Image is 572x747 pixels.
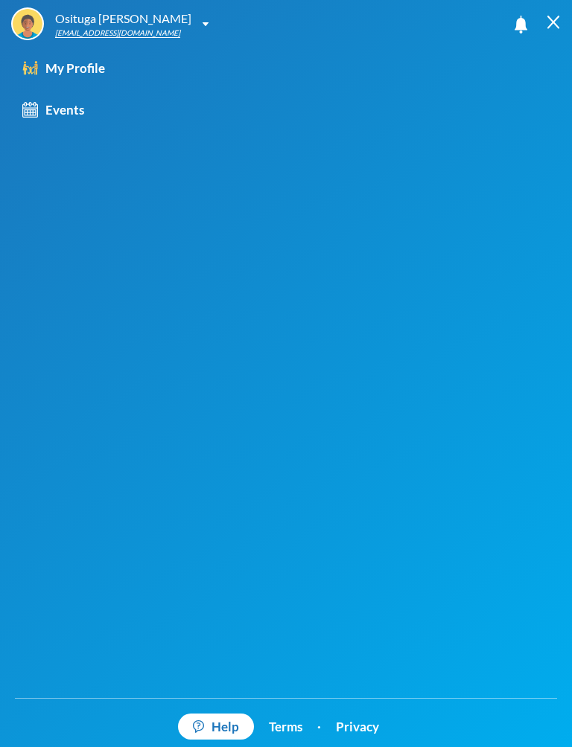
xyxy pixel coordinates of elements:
[178,714,254,740] a: Help
[55,10,191,28] div: Osituga [PERSON_NAME]
[317,717,321,737] div: ·
[269,717,302,737] a: Terms
[336,717,379,737] a: Privacy
[22,100,84,120] div: Events
[22,59,105,78] div: My Profile
[13,9,42,39] img: STUDENT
